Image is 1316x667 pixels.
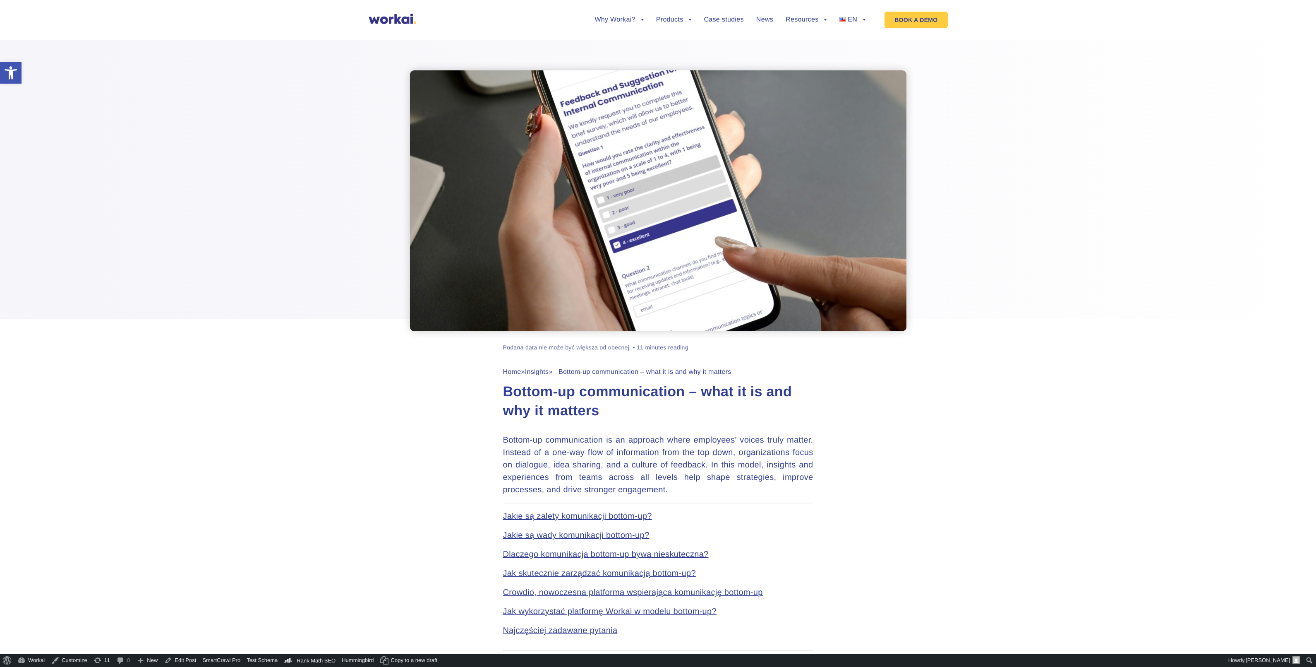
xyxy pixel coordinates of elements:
[503,368,813,376] div: » » Bottom-up communication – what it is and why it matters
[199,654,244,667] a: SmartCrawl Pro
[503,607,717,616] a: Jak wykorzystać platformę Workai w modelu bottom-up?
[1225,654,1303,667] a: Howdy,
[244,654,281,667] a: Test Schema
[503,588,763,597] a: Crowdio, nowoczesna platforma wspierająca komunikację bottom-up
[1246,657,1290,663] span: [PERSON_NAME]
[297,657,336,664] span: Rank Math SEO
[503,368,521,376] a: Home
[503,344,688,352] div: Podana data nie może być większa od obecnej. • 11 minutes reading
[503,626,618,635] a: Najczęściej zadawane pytania
[161,654,199,667] a: Edit Post
[503,550,709,559] a: Dlaczego komunikacja bottom-up bywa nieskuteczna?
[839,17,865,23] a: EN
[104,654,110,667] span: 11
[503,383,813,421] h1: Bottom-up communication – what it is and why it matters
[786,17,827,23] a: Resources
[48,654,90,667] a: Customize
[756,17,773,23] a: News
[525,368,549,376] a: Insights
[885,12,947,28] a: BOOK A DEMO
[391,654,438,667] span: Copy to a new draft
[503,512,652,521] a: Jakie są zalety komunikacji bottom-up?
[339,654,377,667] a: Hummingbird
[127,654,130,667] span: 0
[704,17,743,23] a: Case studies
[848,16,857,23] span: EN
[503,434,813,496] p: Bottom-up communication is an approach where employees’ voices truly matter. Instead of a one-way...
[594,17,643,23] a: Why Workai?
[281,654,339,667] a: Rank Math Dashboard
[503,531,650,540] a: Jakie są wady komunikacji bottom-up?
[656,17,692,23] a: Products
[14,654,48,667] a: Workai
[147,654,158,667] span: New
[503,569,696,578] a: Jak skutecznie zarządzać komunikacją bottom-up?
